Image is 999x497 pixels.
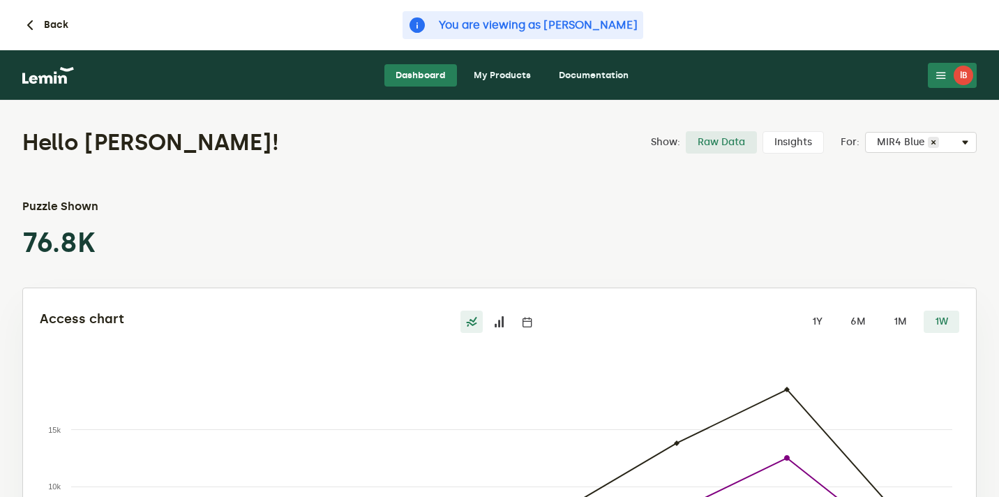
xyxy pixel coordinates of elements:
label: Insights [763,131,824,154]
button: İB [928,63,977,88]
img: logo [22,67,74,84]
h3: Puzzle Shown [22,198,143,215]
a: My Products [463,64,542,87]
text: 15k [48,426,61,434]
label: Raw Data [686,131,757,154]
p: 76.8K [22,226,143,260]
a: Dashboard [384,64,457,87]
label: Show: [651,137,680,148]
h2: Access chart [40,311,346,327]
label: 1Y [800,311,834,333]
a: Documentation [548,64,640,87]
div: İB [954,66,973,85]
label: 6M [839,311,877,333]
label: For: [841,137,859,148]
label: 1M [882,311,918,333]
span: MIR4 Blue [877,137,928,148]
span: You are viewing as [PERSON_NAME] [439,17,638,34]
button: Back [22,17,68,34]
text: 10k [48,482,61,491]
label: 1W [924,311,959,333]
h1: Hello [PERSON_NAME]! [22,128,554,156]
